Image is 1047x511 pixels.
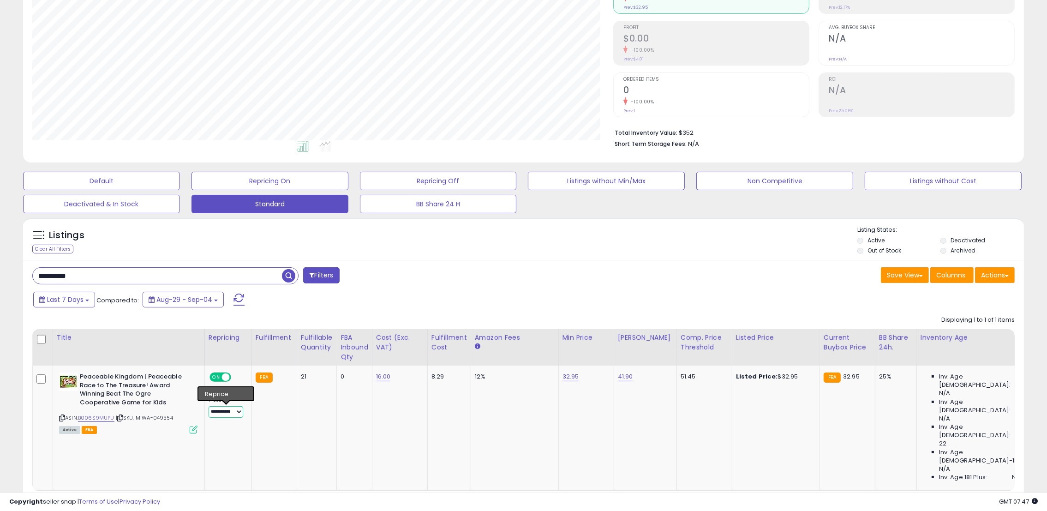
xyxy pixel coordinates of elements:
[32,245,73,253] div: Clear All Filters
[829,5,850,10] small: Prev: 12.17%
[209,333,248,343] div: Repricing
[1012,473,1023,481] span: N/A
[939,415,950,423] span: N/A
[360,172,517,190] button: Repricing Off
[156,295,212,304] span: Aug-29 - Sep-04
[829,77,1014,82] span: ROI
[681,333,728,352] div: Comp. Price Threshold
[736,373,813,381] div: $32.95
[376,372,391,381] a: 16.00
[431,333,467,352] div: Fulfillment Cost
[939,373,1023,389] span: Inv. Age [DEMOGRAPHIC_DATA]:
[475,373,551,381] div: 12%
[975,267,1015,283] button: Actions
[431,373,464,381] div: 8.29
[623,25,809,30] span: Profit
[33,292,95,307] button: Last 7 Days
[939,423,1023,439] span: Inv. Age [DEMOGRAPHIC_DATA]:
[921,333,1027,343] div: Inventory Age
[301,333,333,352] div: Fulfillable Quantity
[120,497,160,506] a: Privacy Policy
[623,33,809,46] h2: $0.00
[939,473,987,481] span: Inv. Age 181 Plus:
[230,373,245,381] span: OFF
[939,398,1023,415] span: Inv. Age [DEMOGRAPHIC_DATA]:
[23,172,180,190] button: Default
[116,414,173,421] span: | SKU: MIWA-049554
[881,267,929,283] button: Save View
[143,292,224,307] button: Aug-29 - Sep-04
[688,139,699,148] span: N/A
[623,5,648,10] small: Prev: $32.95
[951,246,975,254] label: Archived
[824,333,871,352] div: Current Buybox Price
[9,498,160,506] div: seller snap | |
[623,85,809,97] h2: 0
[879,333,913,352] div: BB Share 24h.
[618,333,673,343] div: [PERSON_NAME]
[210,373,222,381] span: ON
[376,333,424,352] div: Cost (Exc. VAT)
[475,333,555,343] div: Amazon Fees
[628,47,654,54] small: -100.00%
[623,77,809,82] span: Ordered Items
[59,373,78,391] img: 51Q9EuydmTL._SL40_.jpg
[528,172,685,190] button: Listings without Min/Max
[615,126,1008,138] li: $352
[256,333,293,343] div: Fulfillment
[191,172,348,190] button: Repricing On
[623,108,635,114] small: Prev: 1
[562,333,610,343] div: Min Price
[628,98,654,105] small: -100.00%
[939,465,950,473] span: N/A
[57,333,201,343] div: Title
[9,497,43,506] strong: Copyright
[615,129,677,137] b: Total Inventory Value:
[843,372,860,381] span: 32.95
[209,387,245,395] div: Amazon AI *
[939,389,950,397] span: N/A
[256,373,273,383] small: FBA
[879,373,909,381] div: 25%
[999,497,1038,506] span: 2025-09-13 07:47 GMT
[47,295,84,304] span: Last 7 Days
[829,33,1014,46] h2: N/A
[59,373,197,433] div: ASIN:
[941,316,1015,325] div: Displaying 1 to 1 of 1 items
[824,373,841,383] small: FBA
[209,397,245,417] div: Preset:
[939,439,946,448] span: 22
[341,333,368,362] div: FBA inbound Qty
[49,229,84,242] h5: Listings
[618,372,633,381] a: 41.90
[865,172,1022,190] button: Listings without Cost
[736,372,778,381] b: Listed Price:
[191,195,348,213] button: Standard
[82,426,97,434] span: FBA
[301,373,329,381] div: 21
[562,372,579,381] a: 32.95
[681,373,725,381] div: 51.45
[623,56,644,62] small: Prev: $4.01
[930,267,974,283] button: Columns
[59,426,80,434] span: All listings currently available for purchase on Amazon
[615,140,687,148] b: Short Term Storage Fees:
[936,271,965,280] span: Columns
[303,267,339,283] button: Filters
[868,246,901,254] label: Out of Stock
[475,343,480,351] small: Amazon Fees.
[829,56,847,62] small: Prev: N/A
[360,195,517,213] button: BB Share 24 H
[939,448,1023,465] span: Inv. Age [DEMOGRAPHIC_DATA]-180:
[23,195,180,213] button: Deactivated & In Stock
[857,226,1024,234] p: Listing States:
[736,333,816,343] div: Listed Price
[79,497,118,506] a: Terms of Use
[96,296,139,305] span: Compared to:
[696,172,853,190] button: Non Competitive
[868,236,885,244] label: Active
[78,414,114,422] a: B006S9MUPU
[829,85,1014,97] h2: N/A
[951,236,985,244] label: Deactivated
[80,373,192,409] b: Peaceable Kingdom | Peaceable Race to The Treasure! Award Winning Beat The Ogre Cooperative Game ...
